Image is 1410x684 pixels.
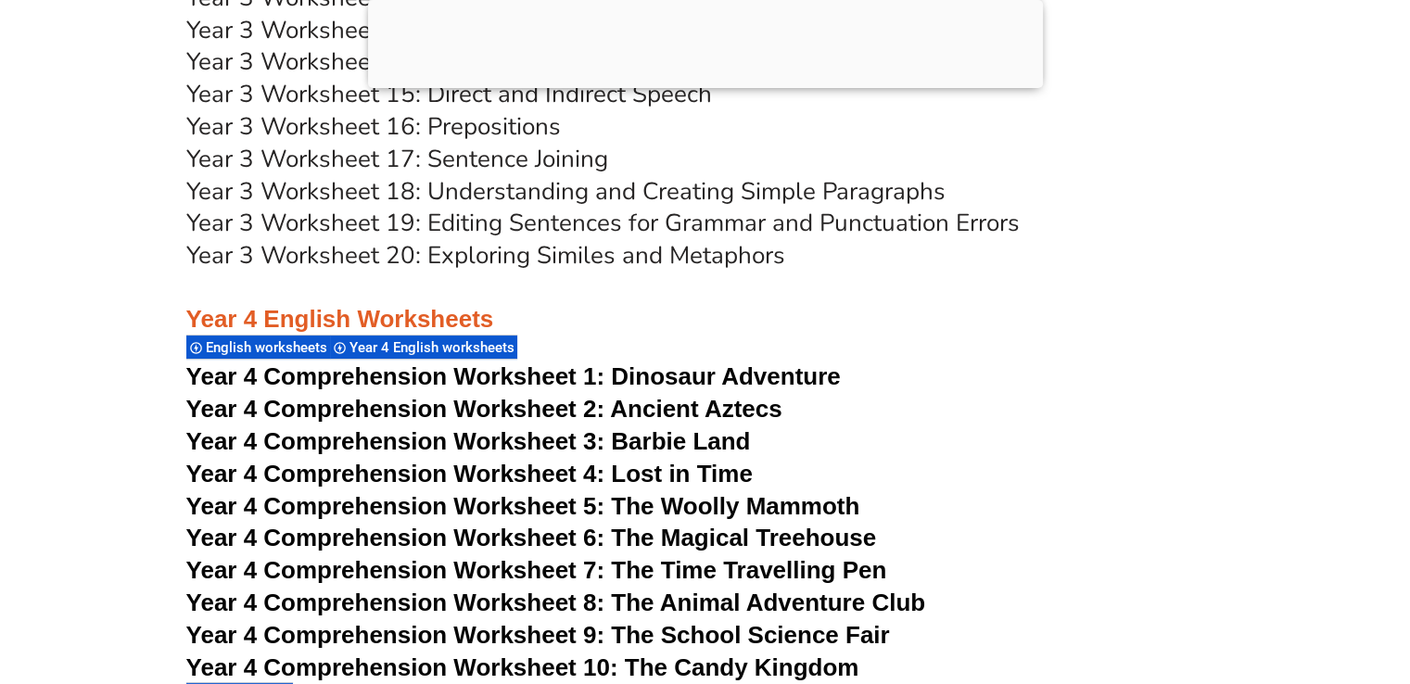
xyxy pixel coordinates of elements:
[611,362,840,390] span: Dinosaur Adventure
[186,427,751,455] a: Year 4 Comprehension Worksheet 3: Barbie Land
[186,460,753,488] a: Year 4 Comprehension Worksheet 4: Lost in Time
[186,335,330,360] div: English worksheets
[186,110,561,143] a: Year 3 Worksheet 16: Prepositions
[186,175,946,208] a: Year 3 Worksheet 18: Understanding and Creating Simple Paragraphs
[186,589,926,616] a: Year 4 Comprehension Worksheet 8: The Animal Adventure Club
[1101,475,1410,684] iframe: Chat Widget
[186,143,608,175] a: Year 3 Worksheet 17: Sentence Joining
[186,395,782,423] a: Year 4 Comprehension Worksheet 2: Ancient Aztecs
[186,492,860,520] a: Year 4 Comprehension Worksheet 5: The Woolly Mammoth
[186,362,841,390] a: Year 4 Comprehension Worksheet 1: Dinosaur Adventure
[186,362,605,390] span: Year 4 Comprehension Worksheet 1:
[186,621,890,649] a: Year 4 Comprehension Worksheet 9: The School Science Fair
[330,335,517,360] div: Year 4 English worksheets
[349,339,520,356] span: Year 4 English worksheets
[186,14,636,46] a: Year 3 Worksheet 13: Descriptive Writing
[186,45,626,78] a: Year 3 Worksheet 14: Sentence Creation
[206,339,333,356] span: English worksheets
[186,524,877,551] a: Year 4 Comprehension Worksheet 6: The Magical Treehouse
[186,653,859,681] a: Year 4 Comprehension Worksheet 10: The Candy Kingdom
[186,78,712,110] a: Year 3 Worksheet 15: Direct and Indirect Speech
[186,207,1020,239] a: Year 3 Worksheet 19: Editing Sentences for Grammar and Punctuation Errors
[186,239,785,272] a: Year 3 Worksheet 20: Exploring Similes and Metaphors
[186,556,887,584] a: Year 4 Comprehension Worksheet 7: The Time Travelling Pen
[186,272,1225,336] h3: Year 4 English Worksheets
